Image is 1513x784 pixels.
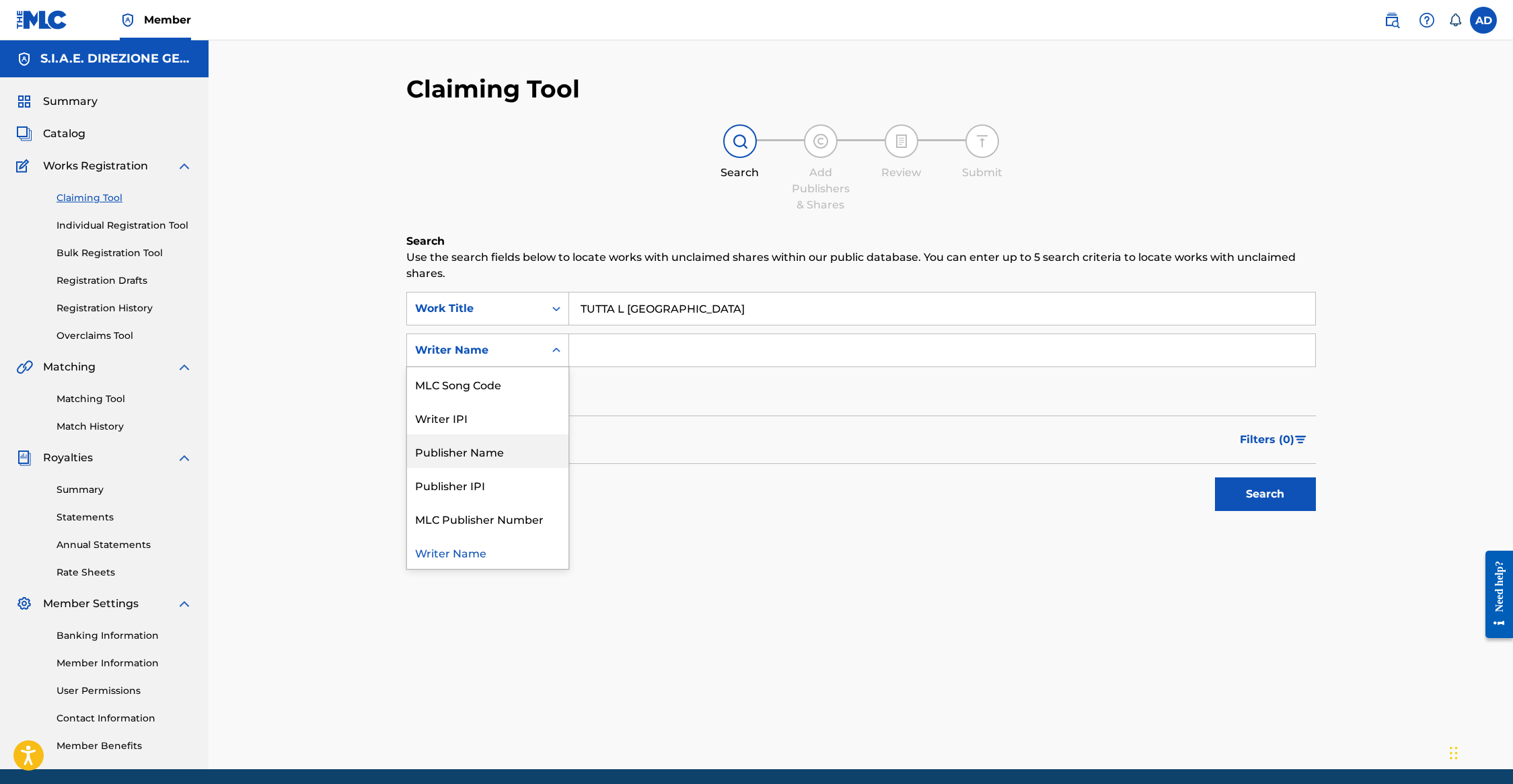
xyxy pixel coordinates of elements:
[1450,733,1458,773] div: Trascina
[1384,12,1400,28] img: search
[406,249,1316,282] p: Use the search fields below to locate works with unclaimed shares within our public database. You...
[43,596,139,612] span: Member Settings
[43,450,93,466] span: Royalties
[406,74,580,104] h2: Claiming Tool
[43,93,98,110] span: Summary
[16,51,32,67] img: Accounts
[176,158,192,174] img: expand
[57,420,192,434] a: Match History
[57,711,192,726] a: Contact Information
[407,468,568,502] div: Publisher IPI
[1232,423,1316,457] button: Filters (0)
[407,502,568,535] div: MLC Publisher Number
[1448,13,1462,27] div: Notifications
[176,596,192,612] img: expand
[144,12,191,28] span: Member
[974,133,990,149] img: step indicator icon for Submit
[1215,477,1316,511] button: Search
[868,165,935,181] div: Review
[57,510,192,524] a: Statements
[16,10,68,30] img: MLC Logo
[40,51,192,67] h5: S.I.A.E. DIREZIONE GENERALE
[415,342,536,358] div: Writer Name
[1378,7,1405,34] a: Public Search
[16,450,32,466] img: Royalties
[787,165,854,213] div: Add Publishers & Shares
[57,274,192,288] a: Registration Drafts
[1475,540,1513,648] iframe: Resource Center
[16,126,85,142] a: CatalogCatalog
[16,93,98,110] a: SummarySummary
[1240,432,1294,448] span: Filters ( 0 )
[406,292,1316,518] form: Search Form
[1295,436,1306,444] img: filter
[732,133,748,149] img: step indicator icon for Search
[16,158,34,174] img: Works Registration
[176,359,192,375] img: expand
[176,450,192,466] img: expand
[57,565,192,580] a: Rate Sheets
[407,434,568,468] div: Publisher Name
[57,684,192,698] a: User Permissions
[813,133,829,149] img: step indicator icon for Add Publishers & Shares
[1446,719,1513,784] iframe: Chat Widget
[57,392,192,406] a: Matching Tool
[57,629,192,643] a: Banking Information
[16,359,33,375] img: Matching
[1470,7,1497,34] div: User Menu
[415,301,536,317] div: Work Title
[949,165,1016,181] div: Submit
[57,301,192,315] a: Registration History
[893,133,910,149] img: step indicator icon for Review
[407,401,568,434] div: Writer IPI
[43,359,96,375] span: Matching
[57,219,192,233] a: Individual Registration Tool
[57,656,192,670] a: Member Information
[706,165,774,181] div: Search
[43,158,148,174] span: Works Registration
[16,126,32,142] img: Catalog
[57,538,192,552] a: Annual Statements
[1419,12,1435,28] img: help
[57,246,192,260] a: Bulk Registration Tool
[57,739,192,753] a: Member Benefits
[406,233,1316,249] h6: Search
[57,191,192,205] a: Claiming Tool
[57,483,192,497] a: Summary
[1446,719,1513,784] div: Widget chat
[43,126,85,142] span: Catalog
[407,535,568,569] div: Writer Name
[16,596,32,612] img: Member Settings
[120,12,136,28] img: Top Rightsholder
[16,93,32,110] img: Summary
[1413,7,1440,34] div: Help
[407,367,568,401] div: MLC Song Code
[57,329,192,343] a: Overclaims Tool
